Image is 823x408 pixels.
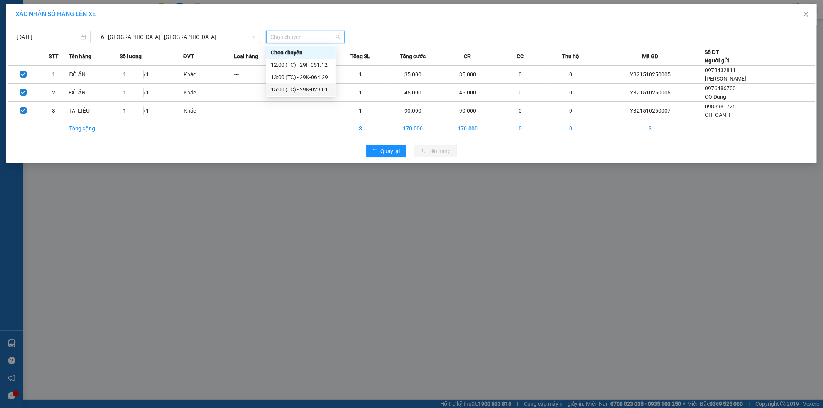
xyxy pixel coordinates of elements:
[17,33,79,41] input: 15/10/2025
[350,52,370,61] span: Tổng SL
[266,46,336,59] div: Chọn chuyến
[381,147,400,155] span: Quay lại
[69,52,91,61] span: Tên hàng
[69,66,119,84] td: ĐỒ ĂN
[120,66,183,84] td: / 1
[440,84,495,102] td: 45.000
[72,19,323,29] li: Số 10 ngõ 15 Ngọc Hồi, Q.[PERSON_NAME], [GEOGRAPHIC_DATA]
[386,102,441,120] td: 90.000
[596,66,705,84] td: YB21510250005
[183,84,234,102] td: Khác
[642,52,658,61] span: Mã GD
[335,84,385,102] td: 1
[596,120,705,137] td: 3
[705,85,736,91] span: 0976486700
[495,66,546,84] td: 0
[183,52,194,61] span: ĐVT
[10,10,48,48] img: logo.jpg
[596,102,705,120] td: YB21510250007
[271,73,331,81] div: 13:00 (TC) - 29K-064.29
[72,29,323,38] li: Hotline: 19001155
[284,102,335,120] td: ---
[464,52,471,61] span: CR
[335,120,385,137] td: 3
[101,31,255,43] span: 6 - Yên Bái - Hà Đông
[803,11,809,17] span: close
[69,120,119,137] td: Tổng cộng
[440,102,495,120] td: 90.000
[386,84,441,102] td: 45.000
[271,31,340,43] span: Chọn chuyến
[10,56,135,69] b: GỬI : Văn phòng Yên Bái 2
[517,52,524,61] span: CC
[120,52,142,61] span: Số lượng
[495,120,546,137] td: 0
[234,66,284,84] td: ---
[414,145,457,157] button: uploadLên hàng
[271,48,331,57] div: Chọn chuyến
[69,84,119,102] td: ĐÔ ĂN
[546,120,596,137] td: 0
[705,67,736,73] span: 0978432811
[440,120,495,137] td: 170.000
[335,66,385,84] td: 1
[120,84,183,102] td: / 1
[705,94,726,100] span: CÔ Dung
[596,84,705,102] td: YB21510250006
[562,52,580,61] span: Thu hộ
[546,66,596,84] td: 0
[400,52,426,61] span: Tổng cước
[234,52,258,61] span: Loại hàng
[386,66,441,84] td: 35.000
[386,120,441,137] td: 170.000
[271,85,331,94] div: 15:00 (TC) - 29K-029.01
[49,52,59,61] span: STT
[271,61,331,69] div: 12:00 (TC) - 29F-051.12
[234,84,284,102] td: ---
[705,112,730,118] span: CHỊ OANH
[15,10,96,18] span: XÁC NHẬN SỐ HÀNG LÊN XE
[372,148,378,155] span: rollback
[183,66,234,84] td: Khác
[120,102,183,120] td: / 1
[495,102,546,120] td: 0
[183,102,234,120] td: Khác
[705,76,746,82] span: [PERSON_NAME]
[69,102,119,120] td: TÀI LIỆU
[546,102,596,120] td: 0
[440,66,495,84] td: 35.000
[705,48,729,65] div: Số ĐT Người gửi
[495,84,546,102] td: 0
[39,102,69,120] td: 3
[251,35,256,39] span: down
[705,103,736,110] span: 0988981726
[795,4,817,25] button: Close
[39,66,69,84] td: 1
[39,84,69,102] td: 2
[335,102,385,120] td: 1
[234,102,284,120] td: ---
[546,84,596,102] td: 0
[366,145,406,157] button: rollbackQuay lại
